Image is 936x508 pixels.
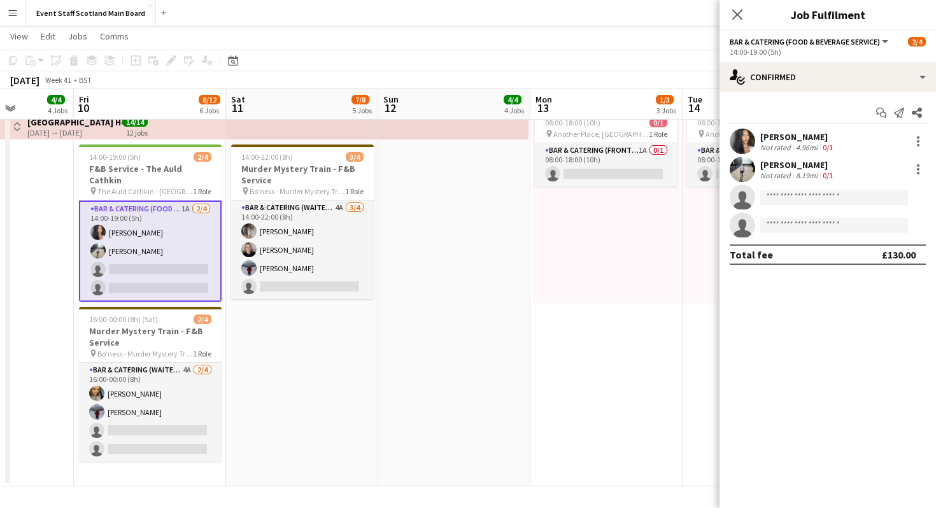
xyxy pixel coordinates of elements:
[534,101,552,115] span: 13
[194,314,211,324] span: 2/4
[79,363,222,462] app-card-role: Bar & Catering (Waiter / waitress)4A2/416:00-00:00 (8h)[PERSON_NAME][PERSON_NAME]
[908,37,926,46] span: 2/4
[352,106,372,115] div: 5 Jobs
[687,143,830,187] app-card-role: Bar & Catering (Front of House)1A0/108:00-18:00 (10h)
[10,74,39,87] div: [DATE]
[68,31,87,42] span: Jobs
[5,28,33,45] a: View
[687,113,830,187] app-job-card: 08:00-18:00 (10h)0/1 Another Place, [GEOGRAPHIC_DATA] & Links1 RoleBar & Catering (Front of House...
[823,171,833,180] app-skills-label: 0/1
[63,28,92,45] a: Jobs
[199,95,220,104] span: 8/12
[229,101,245,115] span: 11
[346,152,364,162] span: 3/4
[730,47,926,57] div: 14:00-19:00 (5h)
[231,201,374,299] app-card-role: Bar & Catering (Waiter / waitress)4A3/414:00-22:00 (8h)[PERSON_NAME][PERSON_NAME][PERSON_NAME]
[730,37,890,46] button: Bar & Catering (Food & Beverage Service)
[231,94,245,105] span: Sat
[793,171,820,180] div: 8.19mi
[42,75,74,85] span: Week 41
[760,159,835,171] div: [PERSON_NAME]
[231,163,374,186] h3: Murder Mystery Train - F&B Service
[535,143,677,187] app-card-role: Bar & Catering (Front of House)1A0/108:00-18:00 (10h)
[97,187,193,196] span: The Auld Cathkin - [GEOGRAPHIC_DATA]
[47,95,65,104] span: 4/4
[194,152,211,162] span: 2/4
[649,118,667,127] span: 0/1
[89,314,158,324] span: 16:00-00:00 (8h) (Sat)
[706,129,801,139] span: Another Place, [GEOGRAPHIC_DATA] & Links
[122,117,148,127] span: 14/14
[383,94,399,105] span: Sun
[351,95,369,104] span: 7/8
[656,95,674,104] span: 1/3
[535,94,552,105] span: Mon
[100,31,129,42] span: Comms
[193,187,211,196] span: 1 Role
[95,28,134,45] a: Comms
[553,129,649,139] span: Another Place, [GEOGRAPHIC_DATA] & Links
[79,307,222,462] app-job-card: 16:00-00:00 (8h) (Sat)2/4Murder Mystery Train - F&B Service Bo'ness - Murder Mystery Train1 RoleB...
[26,1,156,25] button: Event Staff Scotland Main Board
[504,95,521,104] span: 4/4
[793,143,820,152] div: 4.96mi
[250,187,345,196] span: Bo'ness - Murder Mystery Train
[79,201,222,302] app-card-role: Bar & Catering (Food & Beverage Service)1A2/414:00-19:00 (5h)[PERSON_NAME][PERSON_NAME]
[126,127,148,138] div: 12 jobs
[720,62,936,92] div: Confirmed
[823,143,833,152] app-skills-label: 0/1
[79,325,222,348] h3: Murder Mystery Train - F&B Service
[79,163,222,186] h3: F&B Service - The Auld Cathkin
[27,128,122,138] div: [DATE] → [DATE]
[97,349,193,358] span: Bo'ness - Murder Mystery Train
[41,31,55,42] span: Edit
[79,94,89,105] span: Fri
[760,131,835,143] div: [PERSON_NAME]
[649,129,667,139] span: 1 Role
[79,145,222,302] app-job-card: 14:00-19:00 (5h)2/4F&B Service - The Auld Cathkin The Auld Cathkin - [GEOGRAPHIC_DATA]1 RoleBar &...
[231,145,374,299] app-job-card: 14:00-22:00 (8h)3/4Murder Mystery Train - F&B Service Bo'ness - Murder Mystery Train1 RoleBar & C...
[193,349,211,358] span: 1 Role
[48,106,67,115] div: 4 Jobs
[77,101,89,115] span: 10
[545,118,600,127] span: 08:00-18:00 (10h)
[656,106,676,115] div: 3 Jobs
[535,113,677,187] app-job-card: 08:00-18:00 (10h)0/1 Another Place, [GEOGRAPHIC_DATA] & Links1 RoleBar & Catering (Front of House...
[686,101,702,115] span: 14
[504,106,524,115] div: 4 Jobs
[882,248,916,261] div: £130.00
[688,94,702,105] span: Tue
[381,101,399,115] span: 12
[79,75,92,85] div: BST
[199,106,220,115] div: 6 Jobs
[730,37,880,46] span: Bar & Catering (Food & Beverage Service)
[760,171,793,180] div: Not rated
[697,118,753,127] span: 08:00-18:00 (10h)
[760,143,793,152] div: Not rated
[10,31,28,42] span: View
[27,116,122,128] h3: [GEOGRAPHIC_DATA] Hotel - Service Staff
[720,6,936,23] h3: Job Fulfilment
[730,248,773,261] div: Total fee
[89,152,141,162] span: 14:00-19:00 (5h)
[241,152,293,162] span: 14:00-22:00 (8h)
[345,187,364,196] span: 1 Role
[36,28,60,45] a: Edit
